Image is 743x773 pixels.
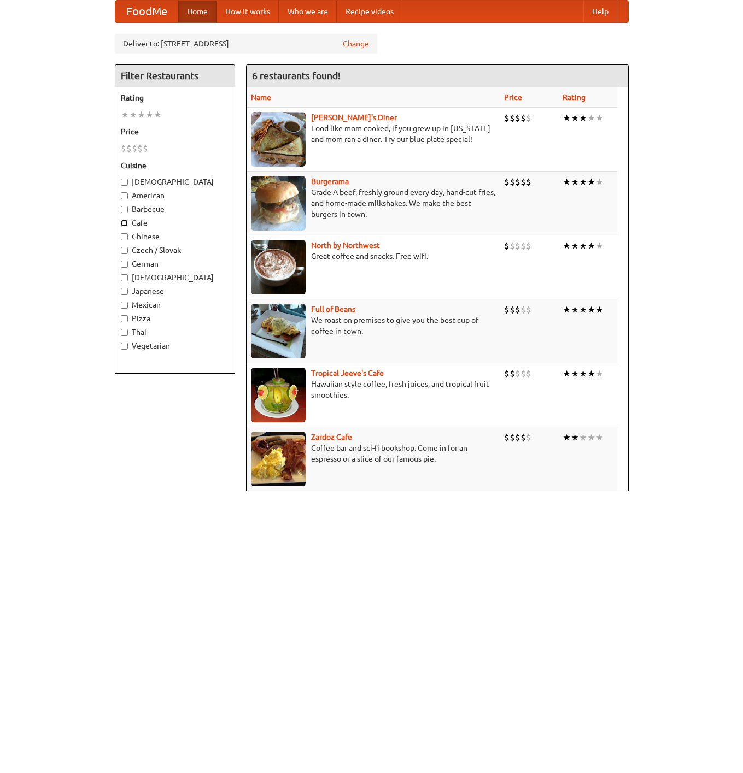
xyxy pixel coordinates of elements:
[520,176,526,188] li: $
[137,109,145,121] li: ★
[579,304,587,316] li: ★
[595,368,604,380] li: ★
[579,368,587,380] li: ★
[510,112,515,124] li: $
[132,143,137,155] li: $
[251,176,306,231] img: burgerama.jpg
[504,304,510,316] li: $
[279,1,337,22] a: Who we are
[121,231,229,242] label: Chinese
[121,313,229,324] label: Pizza
[595,240,604,252] li: ★
[571,304,579,316] li: ★
[595,176,604,188] li: ★
[252,70,341,81] ng-pluralize: 6 restaurants found!
[510,176,515,188] li: $
[121,247,128,254] input: Czech / Slovak
[115,65,235,87] h4: Filter Restaurants
[595,112,604,124] li: ★
[337,1,402,22] a: Recipe videos
[115,34,377,54] div: Deliver to: [STREET_ADDRESS]
[121,233,128,240] input: Chinese
[520,112,526,124] li: $
[515,112,520,124] li: $
[563,432,571,444] li: ★
[251,251,495,262] p: Great coffee and snacks. Free wifi.
[121,204,229,215] label: Barbecue
[121,258,229,269] label: German
[526,112,531,124] li: $
[595,432,604,444] li: ★
[504,176,510,188] li: $
[251,112,306,167] img: sallys.jpg
[121,343,128,350] input: Vegetarian
[587,304,595,316] li: ★
[504,368,510,380] li: $
[251,368,306,422] img: jeeves.jpg
[595,304,604,316] li: ★
[121,340,229,351] label: Vegetarian
[515,176,520,188] li: $
[251,123,495,145] p: Food like mom cooked, if you grew up in [US_STATE] and mom ran a diner. Try our blue plate special!
[143,143,148,155] li: $
[571,176,579,188] li: ★
[251,187,495,220] p: Grade A beef, freshly ground every day, hand-cut fries, and home-made milkshakes. We make the bes...
[126,143,132,155] li: $
[579,432,587,444] li: ★
[526,432,531,444] li: $
[121,315,128,322] input: Pizza
[563,93,586,102] a: Rating
[137,143,143,155] li: $
[587,176,595,188] li: ★
[121,109,129,121] li: ★
[311,113,397,122] a: [PERSON_NAME]'s Diner
[510,368,515,380] li: $
[515,432,520,444] li: $
[579,176,587,188] li: ★
[563,176,571,188] li: ★
[121,192,128,199] input: American
[121,217,229,228] label: Cafe
[154,109,162,121] li: ★
[251,442,495,464] p: Coffee bar and sci-fi bookshop. Come in for an espresso or a slice of our famous pie.
[121,176,229,187] label: [DEMOGRAPHIC_DATA]
[121,299,229,310] label: Mexican
[121,302,128,309] input: Mexican
[121,206,128,213] input: Barbecue
[563,112,571,124] li: ★
[571,432,579,444] li: ★
[311,305,355,314] a: Full of Beans
[121,329,128,336] input: Thai
[515,304,520,316] li: $
[504,240,510,252] li: $
[311,369,384,377] b: Tropical Jeeve's Cafe
[251,379,495,400] p: Hawaiian style coffee, fresh juices, and tropical fruit smoothies.
[121,220,128,227] input: Cafe
[115,1,178,22] a: FoodMe
[121,245,229,256] label: Czech / Slovak
[121,143,126,155] li: $
[587,368,595,380] li: ★
[520,304,526,316] li: $
[515,240,520,252] li: $
[510,304,515,316] li: $
[121,274,128,281] input: [DEMOGRAPHIC_DATA]
[579,240,587,252] li: ★
[504,93,522,102] a: Price
[121,272,229,283] label: [DEMOGRAPHIC_DATA]
[526,240,531,252] li: $
[145,109,154,121] li: ★
[311,177,349,186] a: Burgerama
[311,241,380,250] a: North by Northwest
[311,433,352,441] a: Zardoz Cafe
[526,304,531,316] li: $
[571,112,579,124] li: ★
[504,432,510,444] li: $
[587,240,595,252] li: ★
[251,432,306,486] img: zardoz.jpg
